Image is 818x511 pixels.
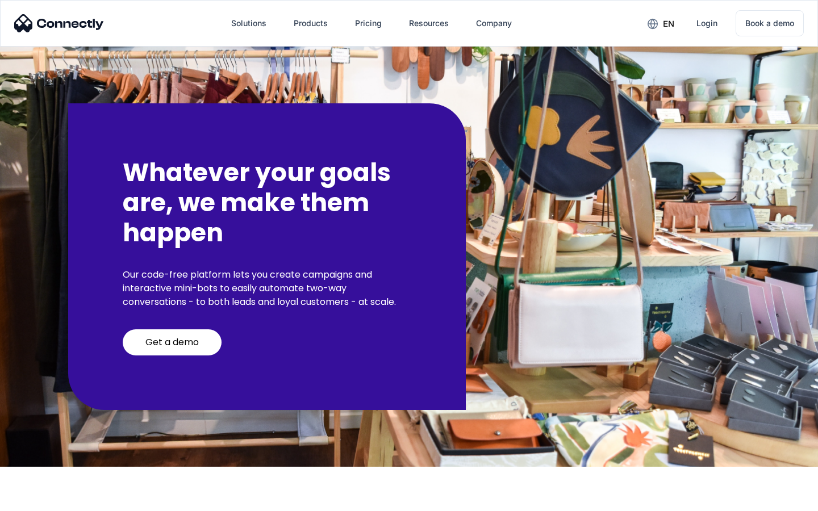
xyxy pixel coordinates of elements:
[687,10,727,37] a: Login
[346,10,391,37] a: Pricing
[123,158,411,248] h2: Whatever your goals are, we make them happen
[736,10,804,36] a: Book a demo
[355,15,382,31] div: Pricing
[145,337,199,348] div: Get a demo
[476,15,512,31] div: Company
[663,16,674,32] div: en
[231,15,266,31] div: Solutions
[11,491,68,507] aside: Language selected: English
[696,15,717,31] div: Login
[294,15,328,31] div: Products
[14,14,104,32] img: Connectly Logo
[123,268,411,309] p: Our code-free platform lets you create campaigns and interactive mini-bots to easily automate two...
[123,329,222,355] a: Get a demo
[23,491,68,507] ul: Language list
[409,15,449,31] div: Resources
